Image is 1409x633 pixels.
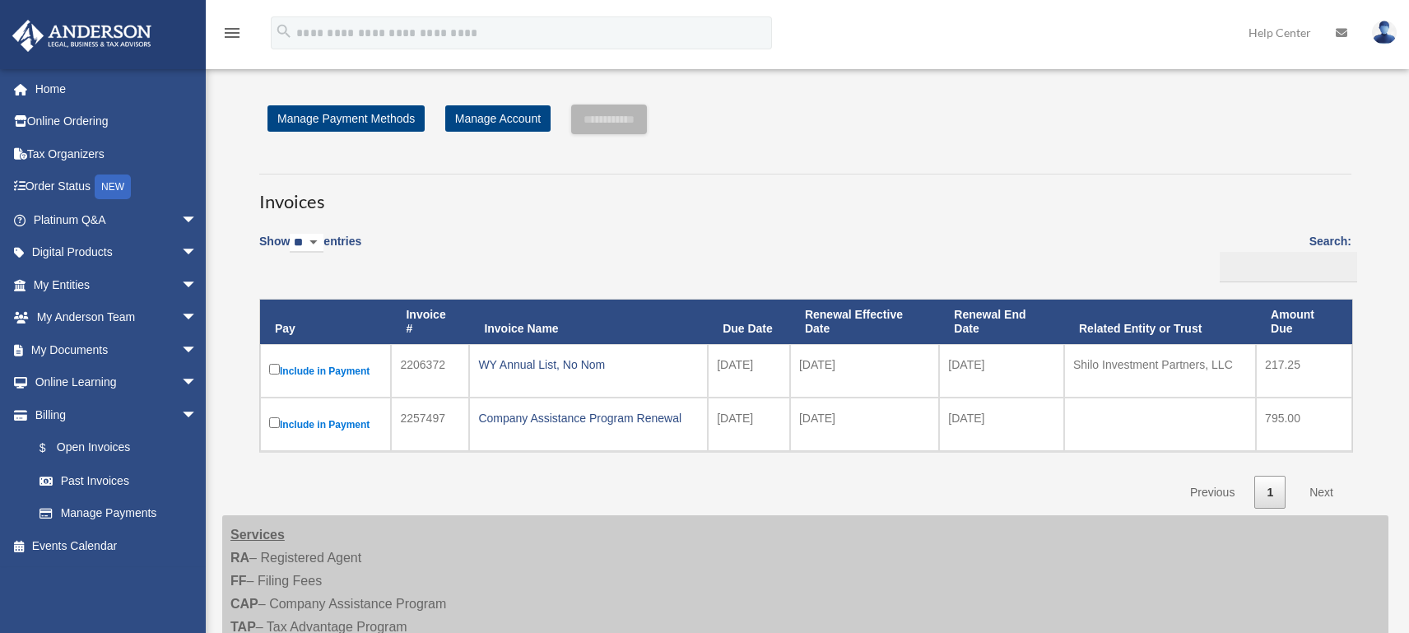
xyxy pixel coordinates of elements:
[181,333,214,367] span: arrow_drop_down
[12,72,222,105] a: Home
[708,300,790,344] th: Due Date: activate to sort column ascending
[269,361,382,381] label: Include in Payment
[1064,344,1256,398] td: Shilo Investment Partners, LLC
[23,464,214,497] a: Past Invoices
[7,20,156,52] img: Anderson Advisors Platinum Portal
[12,137,222,170] a: Tax Organizers
[939,344,1064,398] td: [DATE]
[181,398,214,432] span: arrow_drop_down
[12,268,222,301] a: My Entitiesarrow_drop_down
[181,366,214,400] span: arrow_drop_down
[12,301,222,334] a: My Anderson Teamarrow_drop_down
[939,398,1064,451] td: [DATE]
[230,574,247,588] strong: FF
[23,497,214,530] a: Manage Payments
[1254,476,1286,510] a: 1
[181,268,214,302] span: arrow_drop_down
[1178,476,1247,510] a: Previous
[478,353,699,376] div: WY Annual List, No Nom
[49,438,57,458] span: $
[95,175,131,199] div: NEW
[1256,300,1352,344] th: Amount Due: activate to sort column ascending
[12,236,222,269] a: Digital Productsarrow_drop_down
[939,300,1064,344] th: Renewal End Date: activate to sort column ascending
[269,414,382,435] label: Include in Payment
[478,407,699,430] div: Company Assistance Program Renewal
[790,300,939,344] th: Renewal Effective Date: activate to sort column ascending
[1372,21,1397,44] img: User Pic
[708,398,790,451] td: [DATE]
[391,344,469,398] td: 2206372
[12,333,222,366] a: My Documentsarrow_drop_down
[12,398,214,431] a: Billingarrow_drop_down
[790,344,939,398] td: [DATE]
[269,364,280,375] input: Include in Payment
[1256,398,1352,451] td: 795.00
[12,203,222,236] a: Platinum Q&Aarrow_drop_down
[12,170,222,204] a: Order StatusNEW
[222,29,242,43] a: menu
[1220,252,1357,283] input: Search:
[1214,231,1351,282] label: Search:
[260,300,391,344] th: Pay: activate to sort column descending
[1064,300,1256,344] th: Related Entity or Trust: activate to sort column ascending
[469,300,708,344] th: Invoice Name: activate to sort column ascending
[181,203,214,237] span: arrow_drop_down
[290,234,323,253] select: Showentries
[1297,476,1346,510] a: Next
[275,22,293,40] i: search
[267,105,425,132] a: Manage Payment Methods
[259,231,361,269] label: Show entries
[181,236,214,270] span: arrow_drop_down
[23,431,206,465] a: $Open Invoices
[269,417,280,428] input: Include in Payment
[790,398,939,451] td: [DATE]
[391,398,469,451] td: 2257497
[445,105,551,132] a: Manage Account
[259,174,1351,215] h3: Invoices
[222,23,242,43] i: menu
[230,551,249,565] strong: RA
[12,529,222,562] a: Events Calendar
[12,366,222,399] a: Online Learningarrow_drop_down
[12,105,222,138] a: Online Ordering
[708,344,790,398] td: [DATE]
[391,300,469,344] th: Invoice #: activate to sort column ascending
[181,301,214,335] span: arrow_drop_down
[230,528,285,542] strong: Services
[1256,344,1352,398] td: 217.25
[230,597,258,611] strong: CAP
